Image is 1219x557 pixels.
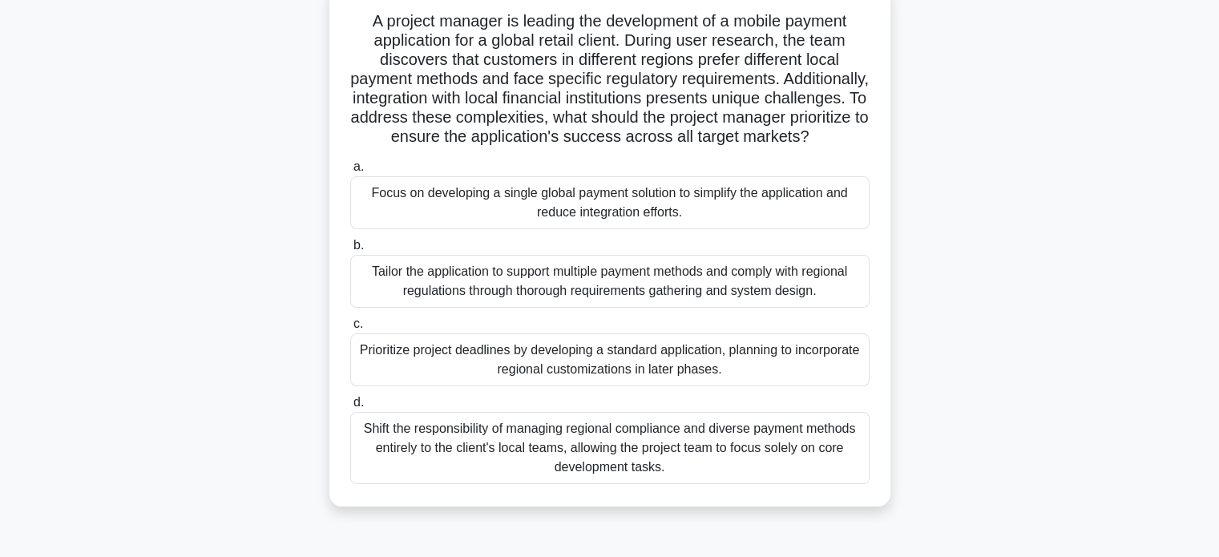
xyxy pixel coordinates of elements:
span: a. [353,159,364,173]
h5: A project manager is leading the development of a mobile payment application for a global retail ... [349,11,871,147]
div: Focus on developing a single global payment solution to simplify the application and reduce integ... [350,176,870,229]
div: Tailor the application to support multiple payment methods and comply with regional regulations t... [350,255,870,308]
div: Shift the responsibility of managing regional compliance and diverse payment methods entirely to ... [350,412,870,484]
span: b. [353,238,364,252]
div: Prioritize project deadlines by developing a standard application, planning to incorporate region... [350,333,870,386]
span: c. [353,317,363,330]
span: d. [353,395,364,409]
